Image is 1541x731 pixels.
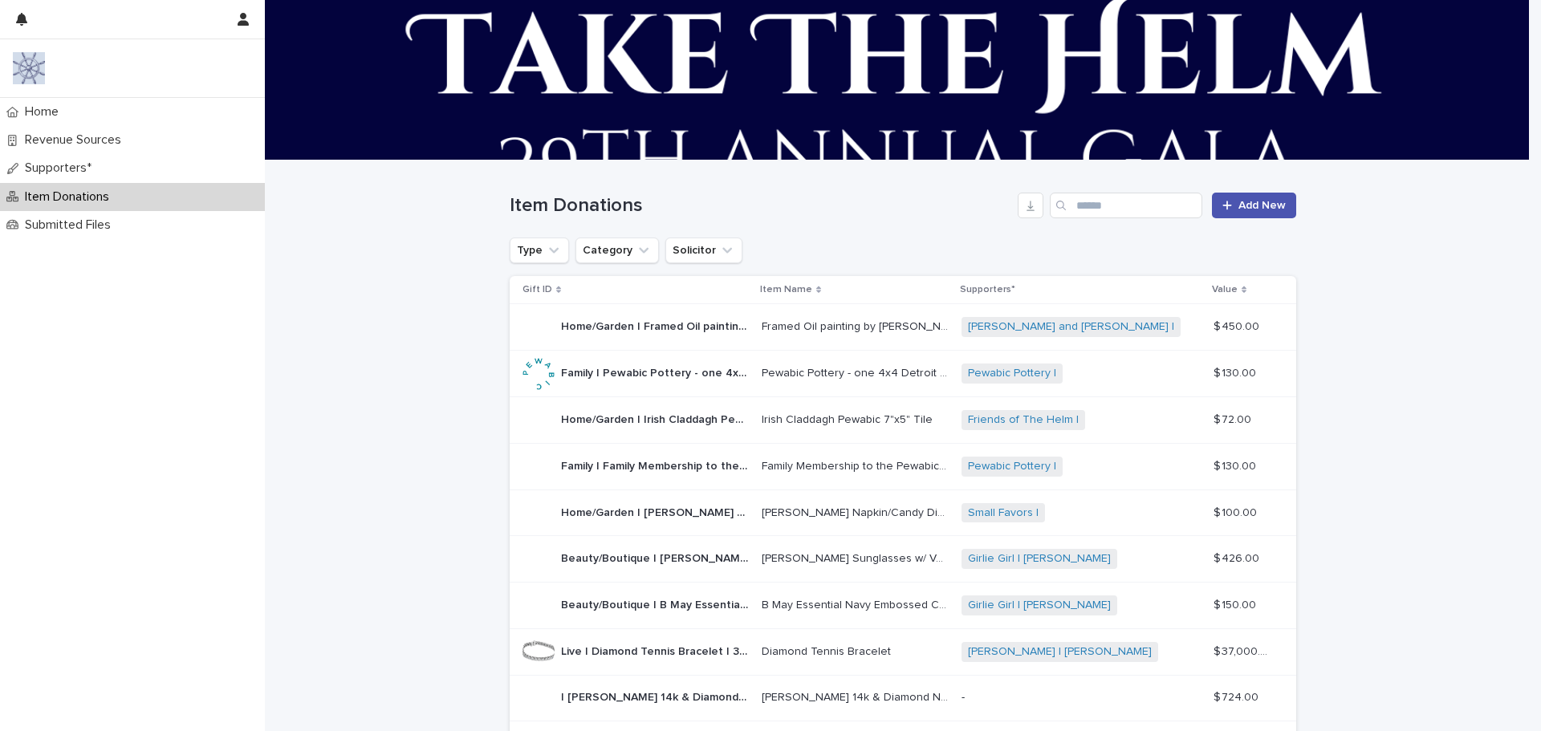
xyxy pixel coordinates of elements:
[762,642,894,659] p: Diamond Tennis Bracelet
[762,549,952,566] p: [PERSON_NAME] Sunglasses w/ Velvet Hard Case
[561,549,752,566] p: Beauty/Boutique | Tom Ford Sunglasses w/ Velvet Hard Case | 426
[510,396,1296,443] tr: Home/Garden | Irish Claddagh Pewabic 7"x5" Tile | 72Home/Garden | Irish Claddagh Pewabic 7"x5" Ti...
[762,317,952,334] p: Framed Oil painting by [PERSON_NAME]
[968,367,1056,380] a: Pewabic Pottery |
[510,238,569,263] button: Type
[968,506,1039,520] a: Small Favors |
[760,281,812,298] p: Item Name
[18,104,71,120] p: Home
[510,628,1296,675] tr: Live | Diamond Tennis Bracelet | 37000Live | Diamond Tennis Bracelet | 37000 Diamond Tennis Brace...
[1214,549,1262,566] p: $ 426.00
[1214,410,1254,427] p: $ 72.00
[968,552,1111,566] a: Girlie Girl | [PERSON_NAME]
[561,410,752,427] p: Home/Garden | Irish Claddagh Pewabic 7"x5" Tile | 72
[561,317,752,334] p: Home/Garden | Framed Oil painting by Jane McFeely | 450
[962,691,1201,705] p: -
[510,351,1296,397] tr: Family | Pewabic Pottery - one 4x4 Detroit tile, one Family level membership | 130Family | Pewabi...
[561,363,752,380] p: Family | Pewabic Pottery - one 4x4 Detroit tile, one Family level membership | 130
[510,194,1011,217] h1: Item Donations
[968,645,1152,659] a: [PERSON_NAME] | [PERSON_NAME]
[18,132,134,148] p: Revenue Sources
[968,460,1056,473] a: Pewabic Pottery |
[762,457,952,473] p: Family Membership to the Pewabic Society and a Detroit 4'x4' Skyline Tile
[561,688,752,705] p: | [PERSON_NAME] 14k & Diamond Necklace | 724
[510,675,1296,721] tr: | [PERSON_NAME] 14k & Diamond Necklace | 724| [PERSON_NAME] 14k & Diamond Necklace | 724 [PERSON_...
[1214,317,1262,334] p: $ 450.00
[510,536,1296,583] tr: Beauty/Boutique | [PERSON_NAME] Sunglasses w/ Velvet Hard Case | 426Beauty/Boutique | [PERSON_NAM...
[510,489,1296,536] tr: Home/Garden | [PERSON_NAME] Napkin/Candy Dish with 3 Attachments | 100Home/Garden | [PERSON_NAME]...
[561,457,752,473] p: Family | Family Membership to the Pewabic Society and a Detroit 4'x4' Skyline Tile | 130
[18,160,104,176] p: Supporters*
[762,410,936,427] p: Irish Claddagh Pewabic 7"x5" Tile
[13,52,45,84] img: 9nJvCigXQD6Aux1Mxhwl
[665,238,742,263] button: Solicitor
[1214,595,1259,612] p: $ 150.00
[968,413,1079,427] a: Friends of The Helm |
[18,189,122,205] p: Item Donations
[575,238,659,263] button: Category
[1212,281,1238,298] p: Value
[510,304,1296,351] tr: Home/Garden | Framed Oil painting by [PERSON_NAME] | 450Home/Garden | Framed Oil painting by [PER...
[968,599,1111,612] a: Girlie Girl | [PERSON_NAME]
[1214,457,1259,473] p: $ 130.00
[561,642,752,659] p: Live | Diamond Tennis Bracelet | 37000
[1050,193,1202,218] input: Search
[1214,503,1260,520] p: $ 100.00
[510,443,1296,489] tr: Family | Family Membership to the Pewabic Society and a Detroit 4'x4' Skyline Tile | 130Family | ...
[960,281,1015,298] p: Supporters*
[18,217,124,233] p: Submitted Files
[1212,193,1296,218] a: Add New
[762,595,952,612] p: B May Essential Navy Embossed Croc Pouch
[762,503,952,520] p: Nora Fleming Napkin/Candy Dish with 3 Attachments
[968,320,1174,334] a: [PERSON_NAME] and [PERSON_NAME] |
[1238,200,1286,211] span: Add New
[561,503,752,520] p: Home/Garden | Nora Fleming Napkin/Candy Dish with 3 Attachments | 100
[561,595,752,612] p: Beauty/Boutique | B May Essential Navy Embossed Croc Pouch | 150
[1214,642,1274,659] p: $ 37,000.00
[762,363,952,380] p: Pewabic Pottery - one 4x4 Detroit tile, one Family level membership
[762,688,952,705] p: [PERSON_NAME] 14k & Diamond Necklace
[522,281,552,298] p: Gift ID
[510,583,1296,629] tr: Beauty/Boutique | B May Essential Navy Embossed Croc Pouch | 150Beauty/Boutique | B May Essential...
[1214,688,1262,705] p: $ 724.00
[1214,363,1259,380] p: $ 130.00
